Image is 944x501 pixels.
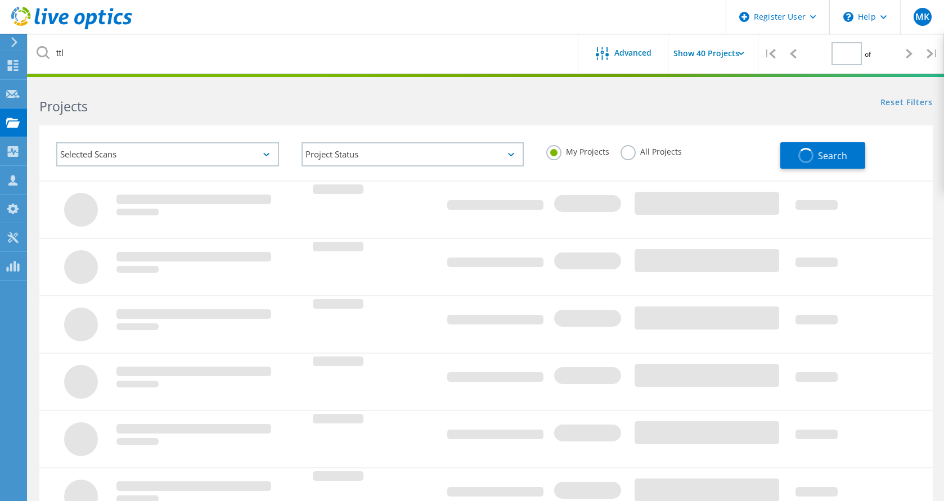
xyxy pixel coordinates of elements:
[758,34,781,74] div: |
[614,49,651,57] span: Advanced
[302,142,524,166] div: Project Status
[915,12,929,21] span: MK
[865,49,871,59] span: of
[880,98,933,108] a: Reset Filters
[546,145,609,156] label: My Projects
[818,150,847,162] span: Search
[28,34,579,73] input: Search projects by name, owner, ID, company, etc
[921,34,944,74] div: |
[11,24,132,31] a: Live Optics Dashboard
[621,145,682,156] label: All Projects
[843,12,853,22] svg: \n
[56,142,279,166] div: Selected Scans
[780,142,865,169] button: Search
[39,97,88,115] b: Projects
